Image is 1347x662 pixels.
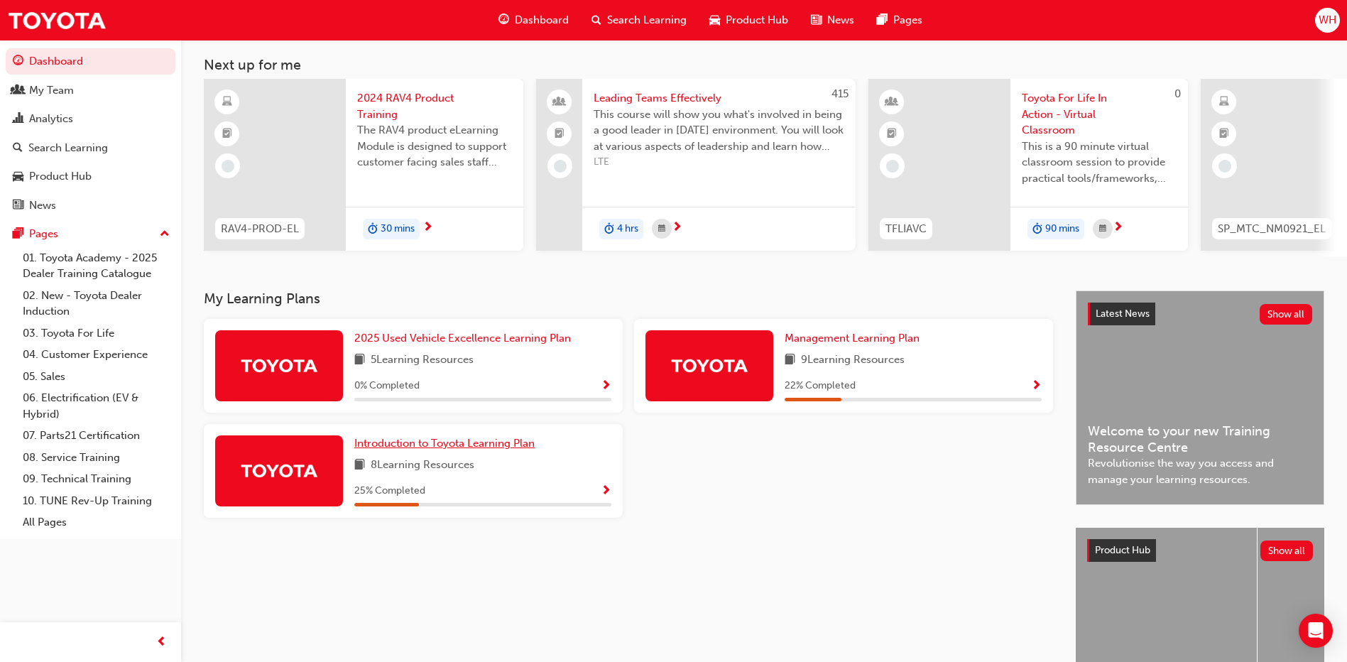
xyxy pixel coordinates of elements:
span: SP_MTC_NM0921_EL [1218,221,1326,237]
span: car-icon [709,11,720,29]
span: Welcome to your new Training Resource Centre [1088,423,1312,455]
span: TFLIAVC [885,221,927,237]
a: pages-iconPages [866,6,934,35]
span: booktick-icon [555,125,565,143]
button: Pages [6,221,175,247]
span: learningRecordVerb_NONE-icon [886,160,899,173]
div: Search Learning [28,140,108,156]
span: This is a 90 minute virtual classroom session to provide practical tools/frameworks, behaviours a... [1022,139,1177,187]
a: All Pages [17,511,175,533]
span: 9 Learning Resources [801,352,905,369]
span: learningRecordVerb_NONE-icon [1218,160,1231,173]
span: next-icon [1113,222,1123,234]
a: Latest NewsShow allWelcome to your new Training Resource CentreRevolutionise the way you access a... [1076,291,1324,505]
img: Trak [670,353,748,378]
span: book-icon [354,352,365,369]
div: Analytics [29,111,73,127]
span: Toyota For Life In Action - Virtual Classroom [1022,90,1177,139]
span: duration-icon [368,220,378,239]
span: 0 % Completed [354,378,420,394]
a: 415Leading Teams EffectivelyThis course will show you what's involved in being a good leader in [... [536,79,856,251]
a: 0TFLIAVCToyota For Life In Action - Virtual ClassroomThis is a 90 minute virtual classroom sessio... [868,79,1188,251]
span: 22 % Completed [785,378,856,394]
span: book-icon [354,457,365,474]
span: calendar-icon [1099,220,1106,238]
span: search-icon [591,11,601,29]
button: DashboardMy TeamAnalyticsSearch LearningProduct HubNews [6,45,175,221]
span: news-icon [13,200,23,212]
span: search-icon [13,142,23,155]
a: 2025 Used Vehicle Excellence Learning Plan [354,330,577,347]
div: Open Intercom Messenger [1299,614,1333,648]
span: 415 [831,87,849,100]
a: 06. Electrification (EV & Hybrid) [17,387,175,425]
span: Show Progress [601,380,611,393]
button: Show Progress [1031,377,1042,395]
span: 5 Learning Resources [371,352,474,369]
span: learningResourceType_ELEARNING-icon [1219,93,1229,112]
span: This course will show you what's involved in being a good leader in [DATE] environment. You will ... [594,107,844,155]
span: 2025 Used Vehicle Excellence Learning Plan [354,332,571,344]
a: guage-iconDashboard [487,6,580,35]
a: Search Learning [6,135,175,161]
span: chart-icon [13,113,23,126]
span: Latest News [1096,308,1150,320]
span: Revolutionise the way you access and manage your learning resources. [1088,455,1312,487]
span: News [827,12,854,28]
a: 09. Technical Training [17,468,175,490]
a: 08. Service Training [17,447,175,469]
span: Show Progress [1031,380,1042,393]
span: people-icon [13,85,23,97]
span: up-icon [160,225,170,244]
span: Product Hub [1095,544,1150,556]
div: My Team [29,82,74,99]
span: learningRecordVerb_NONE-icon [222,160,234,173]
span: news-icon [811,11,822,29]
span: car-icon [13,170,23,183]
img: Trak [7,4,107,36]
a: 01. Toyota Academy - 2025 Dealer Training Catalogue [17,247,175,285]
span: people-icon [555,93,565,112]
span: 2024 RAV4 Product Training [357,90,512,122]
a: Introduction to Toyota Learning Plan [354,435,540,452]
span: calendar-icon [658,220,665,238]
a: news-iconNews [800,6,866,35]
span: booktick-icon [887,125,897,143]
div: Product Hub [29,168,92,185]
a: search-iconSearch Learning [580,6,698,35]
a: 02. New - Toyota Dealer Induction [17,285,175,322]
span: 90 mins [1045,221,1079,237]
span: learningResourceType_ELEARNING-icon [222,93,232,112]
a: Dashboard [6,48,175,75]
button: Show all [1260,304,1313,325]
span: learningRecordVerb_NONE-icon [554,160,567,173]
span: Search Learning [607,12,687,28]
a: 10. TUNE Rev-Up Training [17,490,175,512]
div: Pages [29,226,58,242]
span: 30 mins [381,221,415,237]
a: Product Hub [6,163,175,190]
span: guage-icon [498,11,509,29]
span: pages-icon [877,11,888,29]
a: car-iconProduct Hub [698,6,800,35]
button: WH [1315,8,1340,33]
a: RAV4-PROD-EL2024 RAV4 Product TrainingThe RAV4 product eLearning Module is designed to support cu... [204,79,523,251]
span: pages-icon [13,228,23,241]
span: LTE [594,154,844,170]
span: next-icon [672,222,682,234]
a: My Team [6,77,175,104]
span: Product Hub [726,12,788,28]
span: WH [1319,12,1336,28]
span: prev-icon [156,634,167,651]
a: Latest NewsShow all [1088,303,1312,325]
span: Show Progress [601,485,611,498]
span: guage-icon [13,55,23,68]
a: Management Learning Plan [785,330,925,347]
a: 03. Toyota For Life [17,322,175,344]
span: Introduction to Toyota Learning Plan [354,437,535,450]
a: News [6,192,175,219]
a: 04. Customer Experience [17,344,175,366]
img: Trak [240,353,318,378]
